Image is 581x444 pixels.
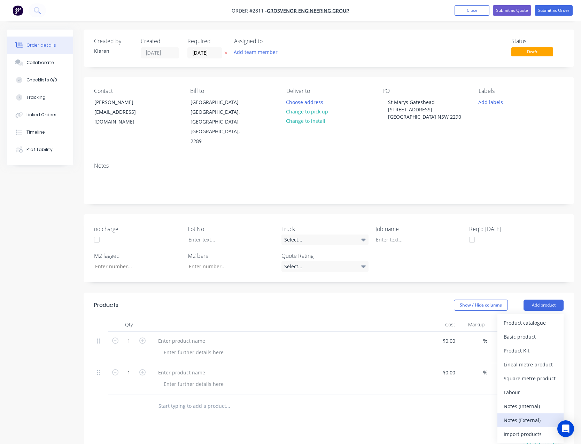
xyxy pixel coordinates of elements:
button: Submit as Order [535,5,573,16]
div: [GEOGRAPHIC_DATA][GEOGRAPHIC_DATA], [GEOGRAPHIC_DATA], [GEOGRAPHIC_DATA], 2289 [185,97,254,146]
button: Square metre product [497,372,564,386]
button: Show / Hide columns [454,300,508,311]
div: Kieren [94,47,132,55]
button: Notes (External) [497,413,564,427]
button: Lineal metre product [497,358,564,372]
button: Labour [497,386,564,399]
div: Basic product [504,332,557,342]
button: Product Kit [497,344,564,358]
div: [GEOGRAPHIC_DATA] [191,97,248,107]
span: % [483,368,487,376]
label: no charge [94,225,181,233]
button: Checklists 0/0 [7,71,73,89]
div: Labels [479,88,564,94]
label: Quote Rating [281,252,369,260]
button: Change to install [282,116,329,126]
label: Req'd [DATE] [469,225,556,233]
button: Tracking [7,89,73,106]
div: [EMAIL_ADDRESS][DOMAIN_NAME] [94,107,152,127]
div: Notes (External) [504,415,557,425]
div: Product catalogue [504,318,557,328]
div: Required [187,38,226,45]
button: Submit as Quote [493,5,531,16]
div: Created [141,38,179,45]
button: Choose address [282,97,327,106]
label: M2 bare [188,252,275,260]
button: Import products [497,427,564,441]
input: Enter number... [183,261,275,272]
label: Truck [281,225,369,233]
span: Draft [511,47,553,56]
div: Open Intercom Messenger [557,420,574,437]
div: [PERSON_NAME] [94,97,152,107]
div: Linked Orders [26,112,56,118]
div: Square metre product [504,373,557,383]
label: Job name [375,225,463,233]
button: Change to pick up [282,107,332,116]
div: Checklists 0/0 [26,77,57,83]
div: Select... [281,261,369,272]
div: Notes [94,162,564,169]
img: Factory [13,5,23,16]
span: % [483,337,487,345]
label: Lot No [188,225,275,233]
div: Select... [281,235,369,245]
div: PO [382,88,467,94]
button: Add team member [234,47,281,57]
div: Markup [458,318,488,332]
button: Profitability [7,141,73,158]
div: Order details [26,42,56,48]
div: Product Kit [504,346,557,356]
div: Cost [428,318,458,332]
div: Bill to [190,88,275,94]
input: Start typing to add a product... [158,399,297,413]
div: Products [94,301,118,309]
button: Product catalogue [497,316,564,330]
div: Contact [94,88,179,94]
div: Status [511,38,564,45]
div: Collaborate [26,60,54,66]
a: Grosvenor Engineering Group [267,7,349,14]
button: Add labels [475,97,507,106]
div: Tracking [26,94,46,101]
div: St Marys Gateshead [STREET_ADDRESS] [GEOGRAPHIC_DATA] NSW 2290 [382,97,467,122]
div: Timeline [26,129,45,135]
button: Collaborate [7,54,73,71]
button: Basic product [497,330,564,344]
input: Enter number... [89,261,181,272]
label: M2 lagged [94,252,181,260]
div: Price [487,318,517,332]
div: [GEOGRAPHIC_DATA], [GEOGRAPHIC_DATA], [GEOGRAPHIC_DATA], 2289 [191,107,248,146]
span: Order #2811 - [232,7,267,14]
div: Lineal metre product [504,359,557,370]
div: Labour [504,387,557,397]
button: Notes (Internal) [497,399,564,413]
div: Created by [94,38,132,45]
button: Linked Orders [7,106,73,124]
div: [PERSON_NAME][EMAIL_ADDRESS][DOMAIN_NAME] [88,97,158,127]
button: Order details [7,37,73,54]
div: Import products [504,429,557,439]
div: Assigned to [234,38,304,45]
div: Deliver to [286,88,371,94]
button: Add team member [230,47,281,57]
div: Qty [108,318,150,332]
div: Notes (Internal) [504,401,557,411]
div: Profitability [26,146,53,153]
button: Timeline [7,124,73,141]
button: Close [455,5,489,16]
button: Add product [524,300,564,311]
